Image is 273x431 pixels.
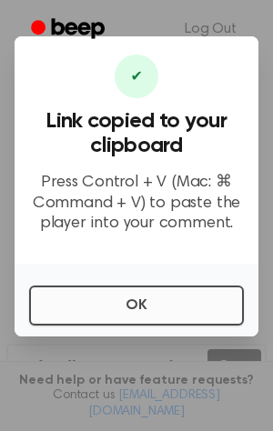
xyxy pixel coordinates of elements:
p: Press Control + V (Mac: ⌘ Command + V) to paste the player into your comment. [29,173,244,235]
a: Beep [18,12,121,47]
a: Log Out [167,7,255,51]
div: ✔ [115,55,158,98]
h3: Link copied to your clipboard [29,109,244,158]
button: OK [29,286,244,326]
